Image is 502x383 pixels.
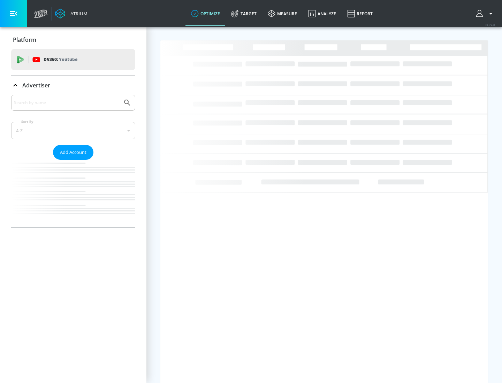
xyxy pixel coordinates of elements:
[226,1,262,26] a: Target
[303,1,342,26] a: Analyze
[11,122,135,139] div: A-Z
[53,145,93,160] button: Add Account
[59,56,77,63] p: Youtube
[55,8,88,19] a: Atrium
[262,1,303,26] a: measure
[485,23,495,27] span: v 4.24.0
[342,1,378,26] a: Report
[68,10,88,17] div: Atrium
[22,81,50,89] p: Advertiser
[11,160,135,227] nav: list of Advertiser
[11,49,135,70] div: DV360: Youtube
[44,56,77,63] p: DV360:
[20,119,35,124] label: Sort By
[11,95,135,227] div: Advertiser
[11,76,135,95] div: Advertiser
[13,36,36,44] p: Platform
[185,1,226,26] a: optimize
[11,30,135,49] div: Platform
[14,98,120,107] input: Search by name
[60,148,86,156] span: Add Account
